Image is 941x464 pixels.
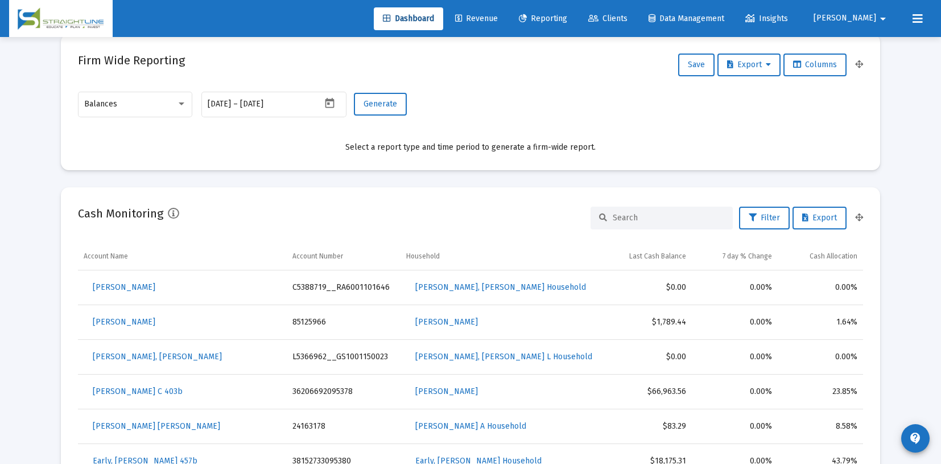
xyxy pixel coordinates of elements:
[93,387,183,396] span: [PERSON_NAME] C 403b
[678,54,715,76] button: Save
[287,409,401,444] td: 24163178
[233,100,238,109] span: –
[406,346,601,368] a: [PERSON_NAME], [PERSON_NAME] L Household
[649,14,724,23] span: Data Management
[287,305,401,340] td: 85125966
[519,14,567,23] span: Reporting
[793,207,847,229] button: Export
[629,252,686,261] div: Last Cash Balance
[579,7,637,30] a: Clients
[876,7,890,30] mat-icon: arrow_drop_down
[78,51,185,69] h2: Firm Wide Reporting
[84,276,164,299] a: [PERSON_NAME]
[374,7,443,30] a: Dashboard
[383,14,434,23] span: Dashboard
[84,252,128,261] div: Account Name
[717,54,781,76] button: Export
[321,95,338,112] button: Open calendar
[778,340,863,375] td: 0.00%
[698,317,772,328] div: 0.00%
[364,99,397,109] span: Generate
[446,7,507,30] a: Revenue
[93,282,155,292] span: [PERSON_NAME]
[78,204,163,223] h2: Cash Monitoring
[596,305,692,340] td: $1,789.44
[698,421,772,432] div: 0.00%
[698,351,772,363] div: 0.00%
[778,243,863,270] td: Column Cash Allocation
[596,340,692,375] td: $0.00
[406,415,535,438] a: [PERSON_NAME] A Household
[698,282,772,293] div: 0.00%
[78,243,287,270] td: Column Account Name
[93,317,155,327] span: [PERSON_NAME]
[778,409,863,444] td: 8.58%
[406,311,487,334] a: [PERSON_NAME]
[84,415,229,438] a: [PERSON_NAME] [PERSON_NAME]
[909,432,922,445] mat-icon: contact_support
[739,207,790,229] button: Filter
[84,380,192,403] a: [PERSON_NAME] C 403b
[401,243,597,270] td: Column Household
[208,100,231,109] input: Start date
[596,270,692,305] td: $0.00
[778,375,863,409] td: 23.85%
[415,421,526,431] span: [PERSON_NAME] A Household
[688,60,705,69] span: Save
[287,243,401,270] td: Column Account Number
[698,386,772,397] div: 0.00%
[793,60,837,69] span: Columns
[78,142,863,153] div: Select a report type and time period to generate a firm-wide report.
[778,305,863,340] td: 1.64%
[802,213,837,223] span: Export
[292,252,343,261] div: Account Number
[287,340,401,375] td: L5366962__GS1001150023
[455,14,498,23] span: Revenue
[588,14,628,23] span: Clients
[415,352,592,362] span: [PERSON_NAME], [PERSON_NAME] L Household
[93,352,222,362] span: [PERSON_NAME], [PERSON_NAME]
[84,99,117,109] span: Balances
[727,60,771,69] span: Export
[354,93,407,116] button: Generate
[783,54,847,76] button: Columns
[745,14,788,23] span: Insights
[736,7,797,30] a: Insights
[415,317,478,327] span: [PERSON_NAME]
[596,243,692,270] td: Column Last Cash Balance
[510,7,576,30] a: Reporting
[287,270,401,305] td: C5388719__RA6001101646
[814,14,876,23] span: [PERSON_NAME]
[406,380,487,403] a: [PERSON_NAME]
[810,252,857,261] div: Cash Allocation
[613,213,724,223] input: Search
[18,7,104,30] img: Dashboard
[93,421,220,431] span: [PERSON_NAME] [PERSON_NAME]
[406,252,440,261] div: Household
[287,375,401,409] td: 36206692095378
[778,270,863,305] td: 0.00%
[723,252,772,261] div: 7 day % Change
[406,276,595,299] a: [PERSON_NAME], [PERSON_NAME] Household
[240,100,295,109] input: End date
[749,213,780,223] span: Filter
[84,311,164,334] a: [PERSON_NAME]
[692,243,778,270] td: Column 7 day % Change
[84,346,231,368] a: [PERSON_NAME], [PERSON_NAME]
[415,282,586,292] span: [PERSON_NAME], [PERSON_NAME] Household
[596,375,692,409] td: $66,963.56
[596,409,692,444] td: $83.29
[415,387,478,396] span: [PERSON_NAME]
[800,7,903,30] button: [PERSON_NAME]
[639,7,733,30] a: Data Management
